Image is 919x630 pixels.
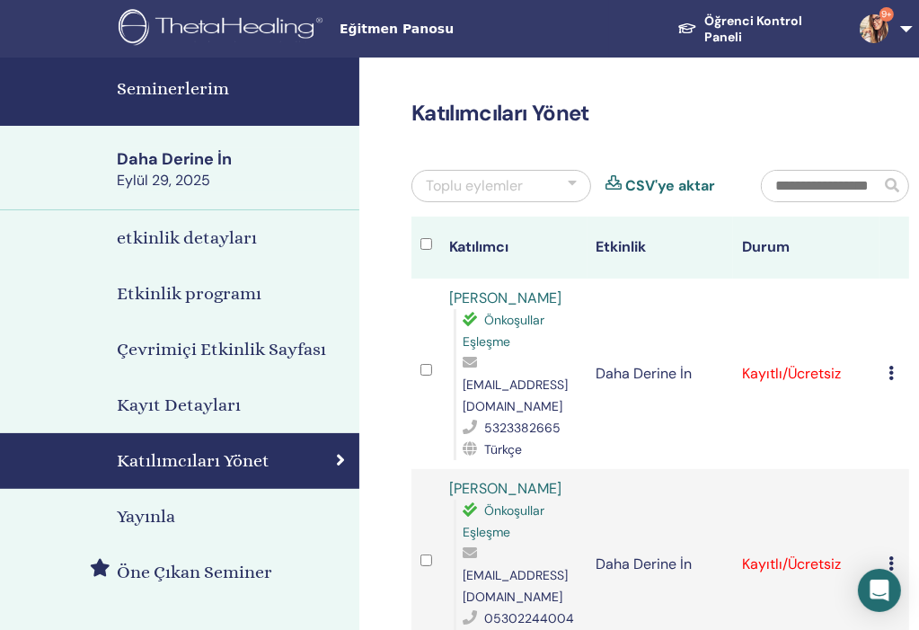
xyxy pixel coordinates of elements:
[677,22,697,35] img: graduation-cap-white.svg
[733,217,879,279] th: Durum
[117,392,241,419] h4: Kayıt Detayları
[485,610,575,626] span: 05302244004
[117,280,261,307] h4: Etkinlik programı
[485,441,523,457] span: Türkçe
[411,101,909,127] h2: Katılımcıları Yönet
[704,13,831,45] font: Öğrenci Kontrol Paneli
[117,75,349,102] h4: Seminerlerim
[119,9,329,49] img: logo.png
[117,559,272,586] h4: Öne Çıkan Seminer
[464,312,545,350] span: Önkoşullar Eşleşme
[441,217,588,279] th: Katılımcı
[464,377,569,414] span: [EMAIL_ADDRESS][DOMAIN_NAME]
[117,336,326,363] h4: Çevrimiçi Etkinlik Sayfası
[106,148,359,191] a: Daha Derine İnEylül 29, 2025
[663,4,845,54] a: Öğrenci Kontrol Paneli
[117,171,349,191] div: Eylül 29, 2025
[588,217,734,279] th: Etkinlik
[588,279,734,469] td: Daha Derine İn
[464,567,569,605] span: [EMAIL_ADDRESS][DOMAIN_NAME]
[117,503,175,530] h4: Yayınla
[117,148,349,171] div: Daha Derine İn
[340,20,609,39] span: Eğitmen Panosu
[860,14,888,43] img: default.jpg
[485,420,561,436] span: 5323382665
[117,225,257,252] h4: etkinlik detayları
[879,7,894,22] span: 9+
[450,479,562,498] a: [PERSON_NAME]
[426,175,523,197] div: Toplu eylemler
[117,448,270,475] h4: Katılımcıları Yönet
[464,502,545,540] span: Önkoşullar Eşleşme
[450,288,562,307] a: [PERSON_NAME]
[858,569,901,612] div: Intercom Messenger'ı açın
[625,175,715,197] a: CSV'ye aktar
